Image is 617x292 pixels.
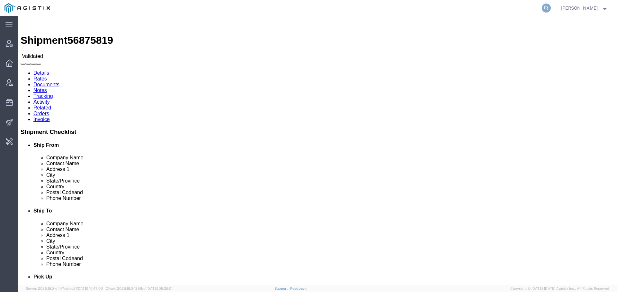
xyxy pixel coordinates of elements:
img: logo [4,3,50,13]
span: Server: 2025.19.0-d447cefac8f [26,287,103,290]
span: Client: 2025.19.0-129fbcf [106,287,173,290]
span: [DATE] 09:39:01 [147,287,173,290]
iframe: FS Legacy Container [18,16,617,285]
a: Feedback [290,287,307,290]
a: Support [274,287,291,290]
span: Abbie Wilkiemeyer [561,5,598,12]
span: [DATE] 10:47:06 [77,287,103,290]
span: Copyright © [DATE]-[DATE] Agistix Inc., All Rights Reserved [510,286,609,291]
button: [PERSON_NAME] [561,4,608,12]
